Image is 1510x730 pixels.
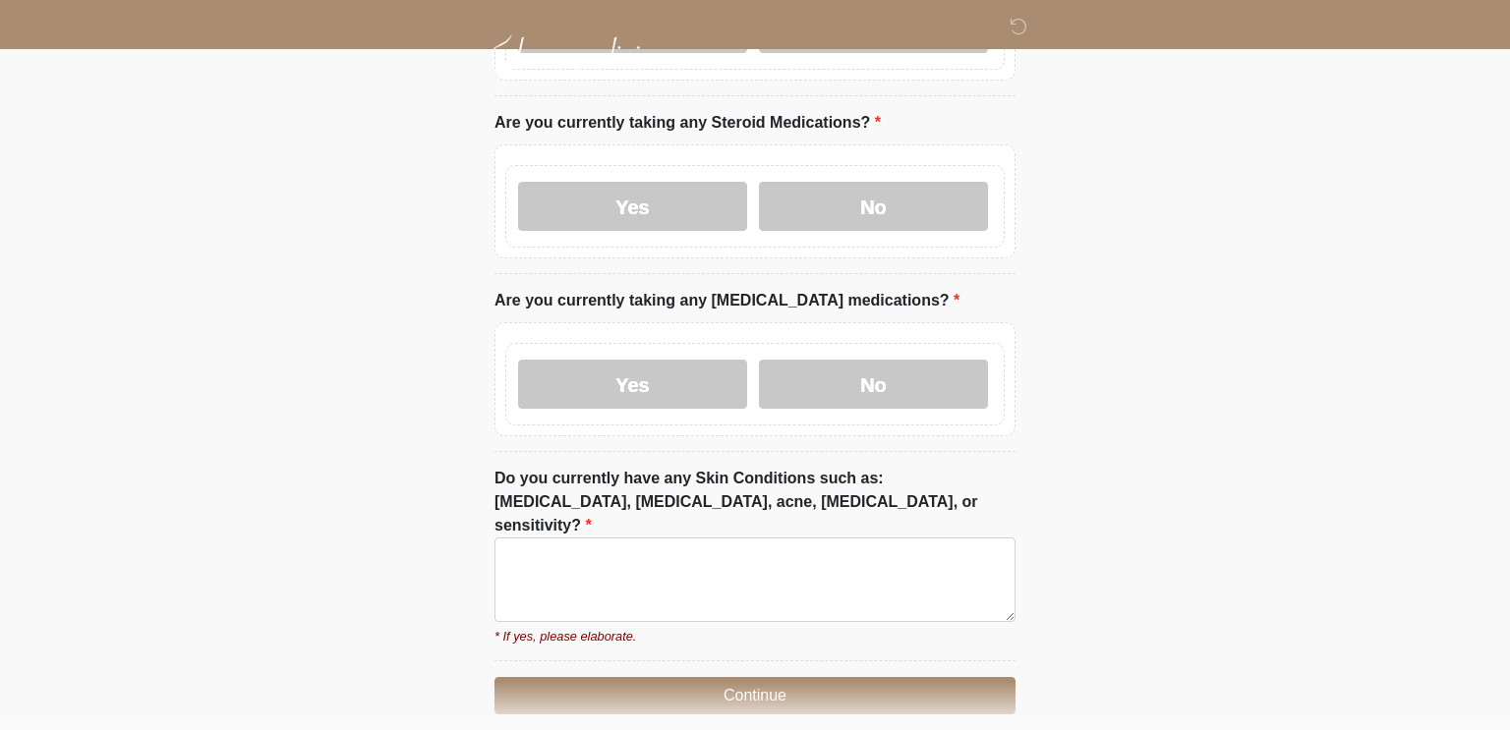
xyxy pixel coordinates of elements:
button: Continue [494,677,1016,714]
label: Yes [518,182,747,231]
label: Are you currently taking any [MEDICAL_DATA] medications? [494,289,959,312]
img: Cleavage Clinic Logo [475,15,666,108]
label: Yes [518,360,747,409]
small: * If yes, please elaborate. [494,627,1016,646]
label: No [759,360,988,409]
label: No [759,182,988,231]
label: Do you currently have any Skin Conditions such as: [MEDICAL_DATA], [MEDICAL_DATA], acne, [MEDICAL... [494,467,1016,537]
